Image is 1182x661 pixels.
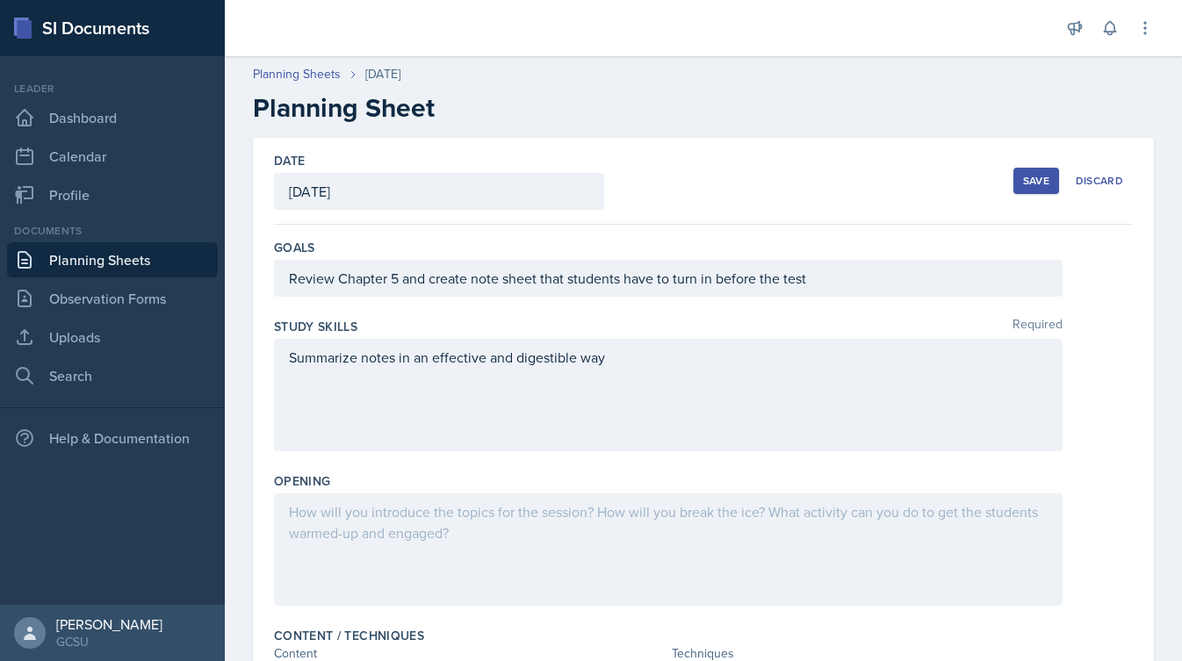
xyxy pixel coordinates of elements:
[365,65,400,83] div: [DATE]
[253,65,341,83] a: Planning Sheets
[1013,318,1063,335] span: Required
[289,347,1048,368] p: Summarize notes in an effective and digestible way
[56,615,162,633] div: [PERSON_NAME]
[7,100,218,135] a: Dashboard
[56,633,162,650] div: GCSU
[7,420,218,456] div: Help & Documentation
[7,81,218,97] div: Leader
[253,92,1154,124] h2: Planning Sheet
[1013,168,1059,194] button: Save
[7,358,218,393] a: Search
[7,281,218,316] a: Observation Forms
[274,318,357,335] label: Study Skills
[274,627,424,644] label: Content / Techniques
[7,139,218,174] a: Calendar
[7,320,218,355] a: Uploads
[1023,174,1049,188] div: Save
[7,177,218,212] a: Profile
[274,472,330,490] label: Opening
[274,152,305,169] label: Date
[274,239,315,256] label: Goals
[289,268,1048,289] p: Review Chapter 5 and create note sheet that students have to turn in before the test
[1076,174,1123,188] div: Discard
[1066,168,1133,194] button: Discard
[7,242,218,277] a: Planning Sheets
[7,223,218,239] div: Documents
